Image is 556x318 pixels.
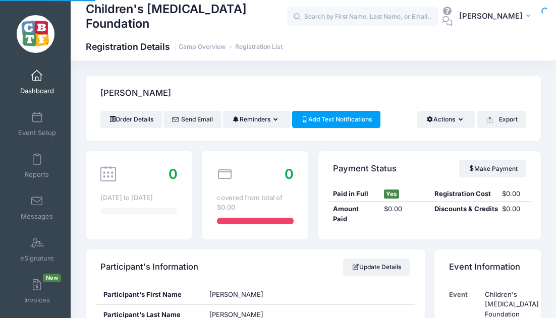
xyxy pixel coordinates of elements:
[235,43,283,51] a: Registration List
[13,148,61,183] a: Reports
[100,79,171,108] h4: [PERSON_NAME]
[179,43,226,51] a: Camp Overview
[20,254,54,263] span: eSignature
[343,259,410,276] a: Update Details
[333,154,397,183] h4: Payment Status
[429,204,497,224] div: Discounts & Credits
[292,111,381,128] a: Add Text Notifications
[21,212,53,221] span: Messages
[20,87,54,95] span: Dashboard
[417,111,475,128] button: Actions
[449,252,520,281] h4: Event Information
[209,290,263,298] span: [PERSON_NAME]
[96,285,202,305] div: Participant's First Name
[18,129,56,137] span: Event Setup
[17,15,54,53] img: Children's Brain Tumor Foundation
[13,190,61,225] a: Messages
[223,111,290,128] button: Reminders
[217,193,294,213] div: covered from total of $0.00
[86,1,287,32] h1: Children's [MEDICAL_DATA] Foundation
[25,170,49,179] span: Reports
[169,166,178,182] span: 0
[379,204,430,224] div: $0.00
[459,160,526,177] a: Make Payment
[13,106,61,142] a: Event Setup
[328,204,379,224] div: Amount Paid
[497,189,531,199] div: $0.00
[13,232,61,267] a: eSignature
[477,111,526,128] button: Export
[163,111,221,128] a: Send Email
[285,166,294,182] span: 0
[328,189,379,199] div: Paid in Full
[100,111,162,128] a: Order Details
[100,252,198,281] h4: Participant's Information
[497,204,531,224] div: $0.00
[287,7,438,27] input: Search by First Name, Last Name, or Email...
[100,193,177,203] div: [DATE] to [DATE]
[429,189,497,199] div: Registration Cost
[24,296,50,304] span: Invoices
[384,189,399,199] span: Yes
[459,11,523,22] span: [PERSON_NAME]
[13,65,61,100] a: Dashboard
[43,274,61,282] span: New
[86,41,283,52] h1: Registration Details
[13,274,61,309] a: InvoicesNew
[453,5,541,28] button: [PERSON_NAME]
